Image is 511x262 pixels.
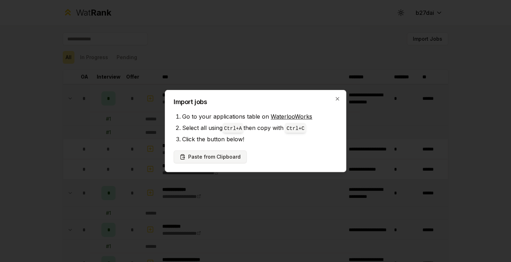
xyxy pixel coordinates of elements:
[182,133,337,145] li: Click the button below!
[286,126,304,131] code: Ctrl+ C
[174,150,247,163] button: Paste from Clipboard
[174,99,337,105] h2: Import jobs
[224,126,242,131] code: Ctrl+ A
[182,122,337,133] li: Select all using then copy with
[182,111,337,122] li: Go to your applications table on
[271,113,312,120] a: WaterlooWorks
